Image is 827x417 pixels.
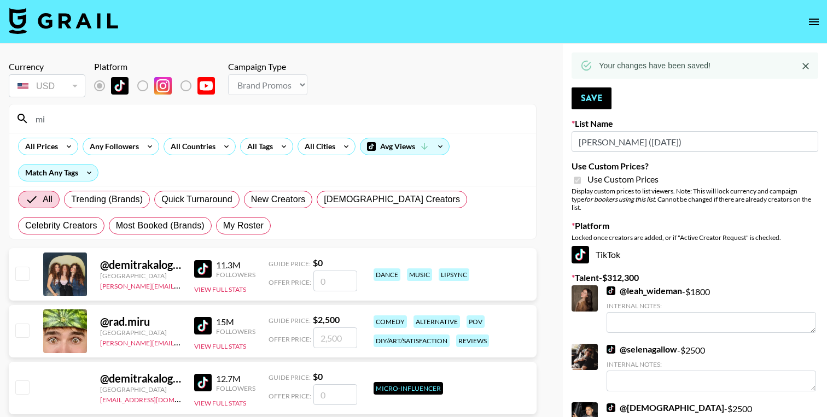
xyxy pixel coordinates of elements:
div: TikTok [572,246,818,263]
div: Your changes have been saved! [599,56,710,75]
div: Micro-Influencer [374,382,443,395]
span: Quick Turnaround [161,193,232,206]
div: 12.7M [216,373,255,384]
div: Currency is locked to USD [9,72,85,99]
div: All Prices [19,138,60,155]
a: [EMAIL_ADDRESS][DOMAIN_NAME] [100,393,210,404]
div: Internal Notes: [607,302,816,310]
div: Internal Notes: [607,360,816,368]
input: 0 [313,384,357,405]
input: 0 [313,271,357,291]
span: All [43,193,53,206]
a: @selenagallow [607,344,677,355]
img: TikTok [607,345,615,354]
div: Campaign Type [228,61,307,72]
div: All Countries [164,138,218,155]
span: My Roster [223,219,264,232]
span: Offer Price: [269,392,311,400]
span: Use Custom Prices [587,174,659,185]
button: Close [797,58,814,74]
div: Display custom prices to list viewers. Note: This will lock currency and campaign type . Cannot b... [572,187,818,212]
div: @ demitrakalogeras [100,258,181,272]
div: 15M [216,316,255,327]
div: Match Any Tags [19,165,98,181]
div: USD [11,77,83,96]
div: music [407,268,432,281]
em: for bookers using this list [584,195,655,203]
strong: $ 2,500 [313,314,340,325]
img: TikTok [607,286,615,295]
span: New Creators [251,193,306,206]
input: Search by User Name [29,110,529,127]
div: List locked to TikTok. [94,74,224,97]
span: Guide Price: [269,373,311,381]
a: [PERSON_NAME][EMAIL_ADDRESS][DOMAIN_NAME] [100,337,262,347]
label: Use Custom Prices? [572,161,818,172]
span: Guide Price: [269,260,311,268]
div: 11.3M [216,260,255,271]
div: @ demitrakalogeras [100,372,181,385]
div: Followers [216,384,255,392]
button: View Full Stats [194,285,246,293]
div: - $ 2500 [607,344,816,391]
label: List Name [572,118,818,129]
div: [GEOGRAPHIC_DATA] [100,328,181,337]
div: Avg Views [360,138,449,155]
div: All Cities [298,138,337,155]
img: YouTube [197,77,215,95]
button: View Full Stats [194,399,246,407]
strong: $ 0 [313,257,323,268]
div: alternative [413,315,460,328]
div: reviews [456,334,489,347]
img: TikTok [194,374,212,391]
img: TikTok [194,317,212,334]
div: lipsync [439,268,469,281]
img: Instagram [154,77,172,95]
div: Currency [9,61,85,72]
span: Most Booked (Brands) [116,219,205,232]
strong: $ 0 [313,371,323,381]
label: Platform [572,220,818,231]
img: TikTok [572,246,589,263]
span: Celebrity Creators [25,219,97,232]
div: [GEOGRAPHIC_DATA] [100,385,181,393]
div: @ rad.miru [100,315,181,328]
a: [PERSON_NAME][EMAIL_ADDRESS][DOMAIN_NAME] [100,280,262,290]
div: All Tags [241,138,275,155]
input: 2,500 [313,327,357,348]
div: dance [374,268,400,281]
div: comedy [374,315,407,328]
span: Offer Price: [269,335,311,343]
div: Any Followers [83,138,141,155]
span: Offer Price: [269,278,311,286]
span: Guide Price: [269,316,311,325]
a: @leah_wideman [607,285,682,296]
img: Grail Talent [9,8,118,34]
label: Talent - $ 312,300 [572,272,818,283]
div: - $ 1800 [607,285,816,333]
div: Followers [216,271,255,279]
img: TikTok [194,260,212,278]
div: Platform [94,61,224,72]
div: Followers [216,327,255,336]
button: Save [572,87,611,109]
div: Locked once creators are added, or if "Active Creator Request" is checked. [572,233,818,242]
div: pov [467,315,485,328]
div: [GEOGRAPHIC_DATA] [100,272,181,280]
button: View Full Stats [194,342,246,350]
img: TikTok [111,77,129,95]
img: TikTok [607,403,615,412]
span: Trending (Brands) [71,193,143,206]
button: open drawer [803,11,825,33]
a: @[DEMOGRAPHIC_DATA] [607,402,724,413]
span: [DEMOGRAPHIC_DATA] Creators [324,193,460,206]
div: diy/art/satisfaction [374,334,450,347]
